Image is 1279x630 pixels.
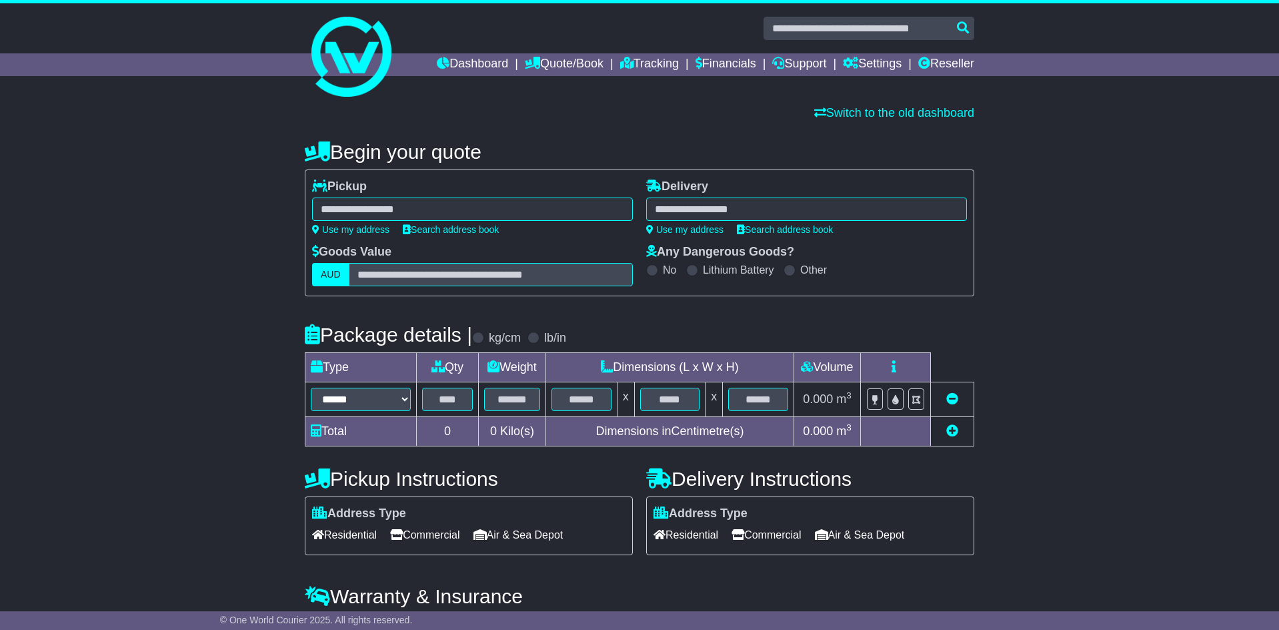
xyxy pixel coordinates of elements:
td: x [706,382,723,417]
label: Any Dangerous Goods? [646,245,794,260]
a: Financials [696,53,756,76]
span: Air & Sea Depot [815,525,905,545]
sup: 3 [846,422,852,432]
label: Pickup [312,180,367,194]
h4: Warranty & Insurance [305,585,974,607]
h4: Package details | [305,324,472,346]
h4: Delivery Instructions [646,468,974,490]
td: Dimensions in Centimetre(s) [545,417,794,446]
span: © One World Courier 2025. All rights reserved. [220,615,413,625]
a: Reseller [918,53,974,76]
a: Search address book [737,224,833,235]
span: 0 [490,424,497,438]
span: m [836,392,852,406]
sup: 3 [846,390,852,400]
span: Commercial [732,525,801,545]
span: 0.000 [803,392,833,406]
label: kg/cm [489,331,521,346]
span: Residential [312,525,377,545]
td: Dimensions (L x W x H) [545,353,794,382]
a: Quote/Book [525,53,603,76]
label: Address Type [312,507,406,521]
a: Use my address [646,224,724,235]
label: Address Type [654,507,748,521]
td: Type [305,353,417,382]
span: Residential [654,525,718,545]
td: Volume [794,353,860,382]
span: 0.000 [803,424,833,438]
label: No [663,264,676,276]
td: Kilo(s) [479,417,546,446]
td: Total [305,417,417,446]
label: lb/in [544,331,566,346]
label: Delivery [646,180,708,194]
td: Qty [417,353,479,382]
a: Add new item [946,424,958,438]
td: 0 [417,417,479,446]
a: Search address book [403,224,499,235]
h4: Pickup Instructions [305,468,633,490]
label: Lithium Battery [703,264,774,276]
td: Weight [479,353,546,382]
a: Use my address [312,224,389,235]
label: Goods Value [312,245,391,260]
a: Settings [843,53,902,76]
td: x [617,382,634,417]
span: m [836,424,852,438]
label: Other [800,264,827,276]
a: Switch to the old dashboard [814,106,974,119]
h4: Begin your quote [305,141,974,163]
a: Tracking [620,53,679,76]
span: Air & Sea Depot [473,525,563,545]
a: Remove this item [946,392,958,406]
a: Support [772,53,826,76]
span: Commercial [390,525,459,545]
a: Dashboard [437,53,508,76]
label: AUD [312,263,349,286]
